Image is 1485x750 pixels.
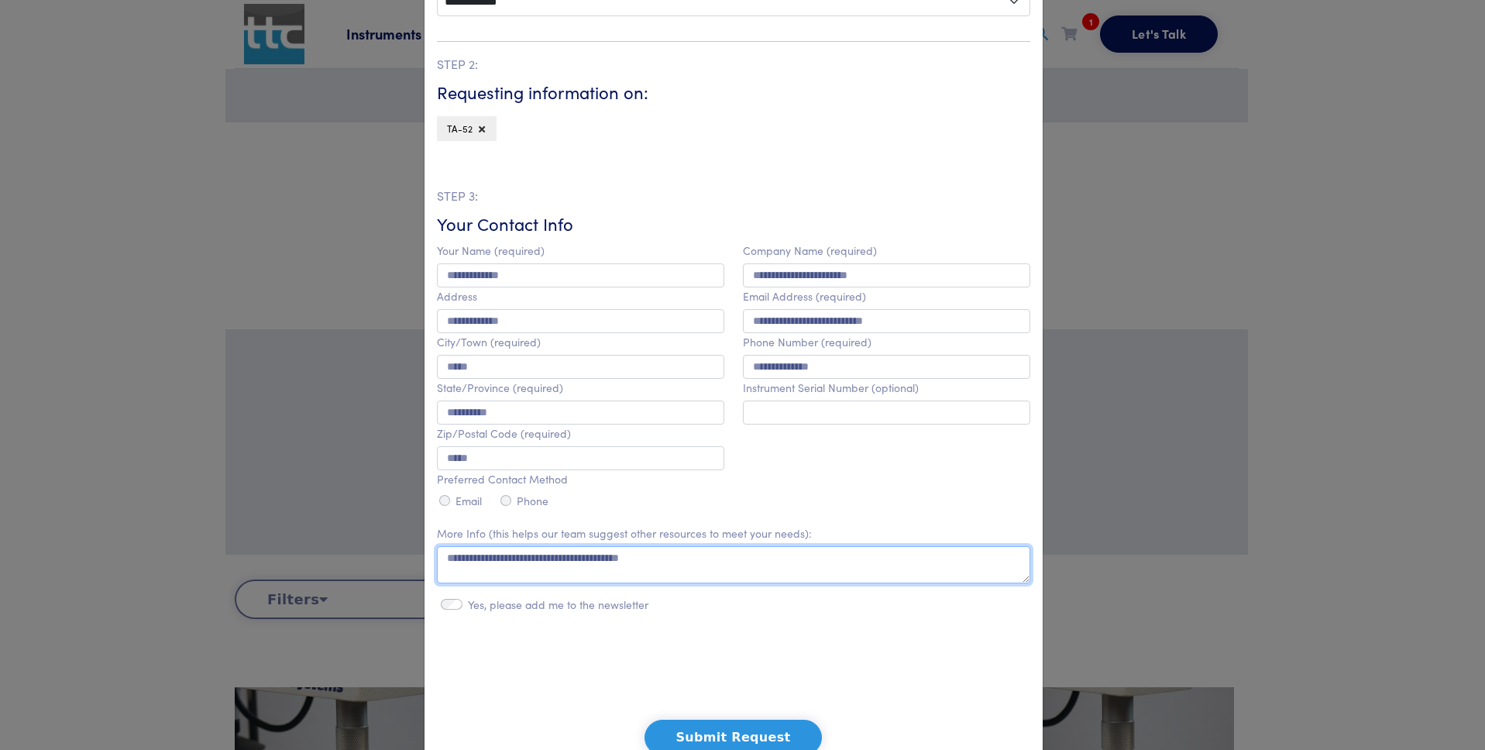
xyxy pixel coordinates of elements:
label: Phone [517,494,548,507]
p: STEP 3: [437,186,1030,206]
label: More Info (this helps our team suggest other resources to meet your needs): [437,527,812,540]
p: STEP 2: [437,54,1030,74]
label: Your Name (required) [437,244,545,257]
label: Zip/Postal Code (required) [437,427,571,440]
label: Company Name (required) [743,244,877,257]
label: State/Province (required) [437,381,563,394]
label: Email [455,494,482,507]
label: Yes, please add me to the newsletter [468,598,648,611]
iframe: reCAPTCHA [616,644,851,704]
label: Phone Number (required) [743,335,871,349]
h6: Requesting information on: [437,81,1030,105]
label: City/Town (required) [437,335,541,349]
span: TA-52 [447,122,473,135]
label: Email Address (required) [743,290,866,303]
label: Preferred Contact Method [437,473,568,486]
label: Instrument Serial Number (optional) [743,381,919,394]
label: Address [437,290,477,303]
h6: Your Contact Info [437,212,1030,236]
